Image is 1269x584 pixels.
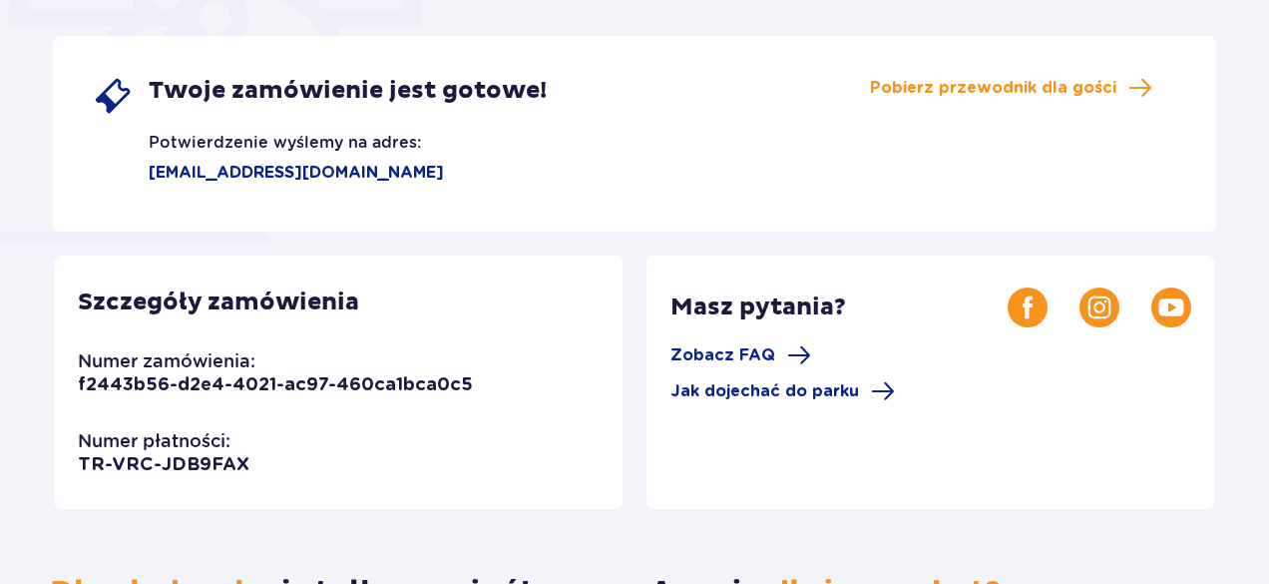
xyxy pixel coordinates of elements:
p: Numer płatności: [78,429,230,453]
a: Jak dojechać do parku [670,379,895,403]
p: f2443b56-d2e4-4021-ac97-460ca1bca0c5 [78,373,473,397]
p: Masz pytania? [670,292,1008,322]
p: Szczegóły zamówienia [78,288,359,317]
p: [EMAIL_ADDRESS][DOMAIN_NAME] [93,162,444,184]
img: Facebook [1008,288,1048,327]
img: Youtube [1151,288,1191,327]
span: Zobacz FAQ [670,344,775,366]
span: Jak dojechać do parku [670,380,859,402]
p: Numer zamówienia: [78,349,255,373]
span: Twoje zamówienie jest gotowe! [149,76,547,106]
a: Pobierz przewodnik dla gości [870,76,1152,100]
span: Pobierz przewodnik dla gości [870,77,1116,99]
img: single ticket icon [93,76,133,116]
img: Instagram [1079,288,1119,327]
a: Zobacz FAQ [670,343,811,367]
p: TR-VRC-JDB9FAX [78,453,249,477]
p: Potwierdzenie wyślemy na adres: [93,116,421,154]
